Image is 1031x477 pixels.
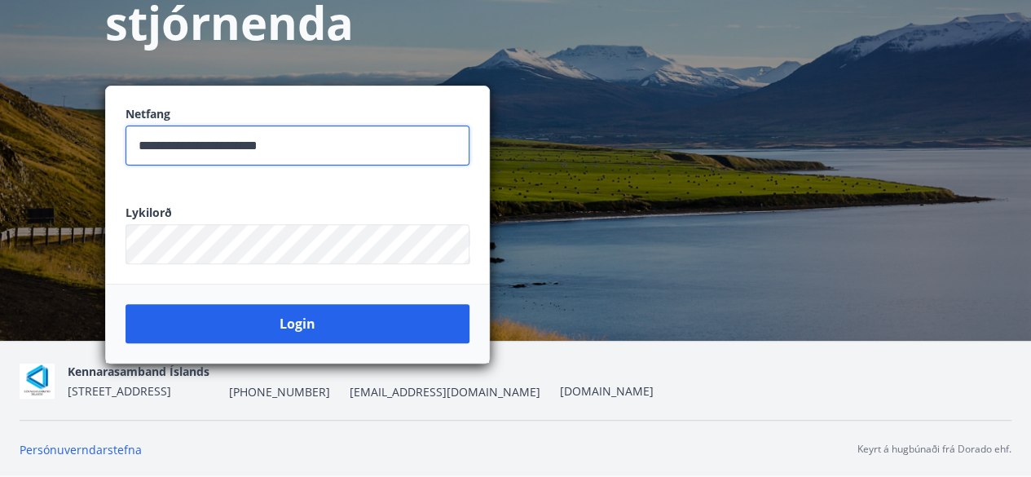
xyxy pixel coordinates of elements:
[126,304,469,343] button: Login
[20,442,142,457] a: Persónuverndarstefna
[560,383,654,399] a: [DOMAIN_NAME]
[857,442,1011,457] p: Keyrt á hugbúnaði frá Dorado ehf.
[229,384,330,400] span: [PHONE_NUMBER]
[126,205,469,221] label: Lykilorð
[350,384,540,400] span: [EMAIL_ADDRESS][DOMAIN_NAME]
[68,383,171,399] span: [STREET_ADDRESS]
[126,106,469,122] label: Netfang
[68,364,209,379] span: Kennarasamband Íslands
[20,364,55,399] img: AOgasd1zjyUWmx8qB2GFbzp2J0ZxtdVPFY0E662R.png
